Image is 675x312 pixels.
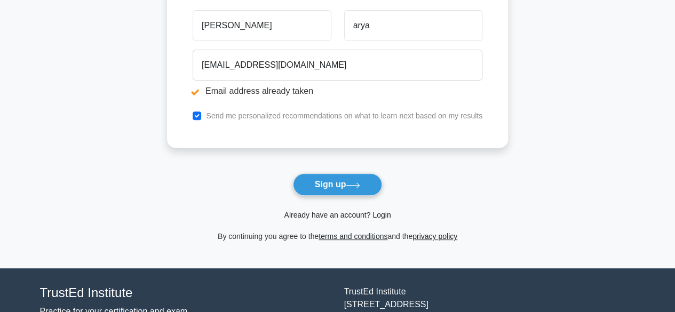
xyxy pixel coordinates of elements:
a: privacy policy [412,232,457,241]
label: Send me personalized recommendations on what to learn next based on my results [206,111,482,120]
button: Sign up [293,173,383,196]
input: Email [193,50,482,81]
input: Last name [344,10,482,41]
a: Already have an account? Login [284,211,391,219]
a: terms and conditions [319,232,387,241]
div: By continuing you agree to the and the [161,230,514,243]
h4: TrustEd Institute [40,285,331,301]
input: First name [193,10,331,41]
li: Email address already taken [193,85,482,98]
